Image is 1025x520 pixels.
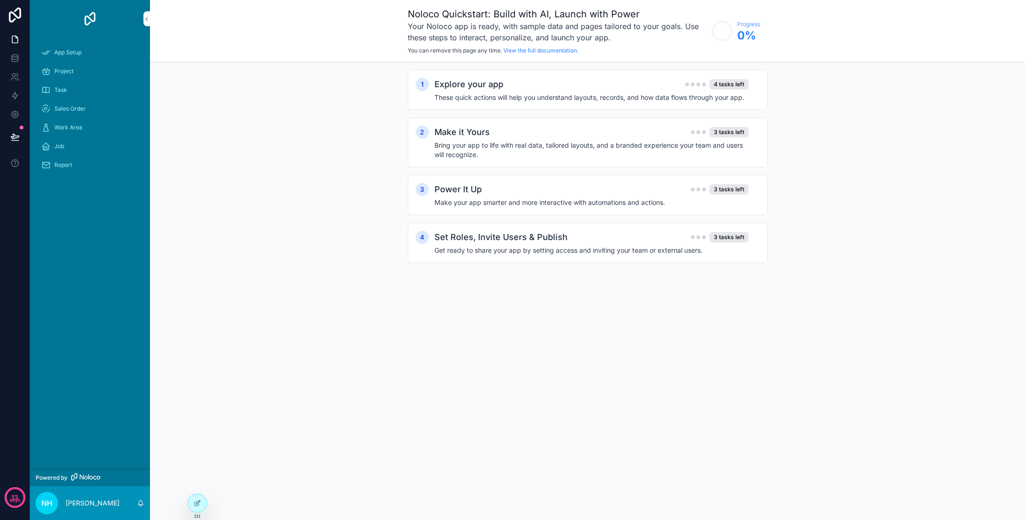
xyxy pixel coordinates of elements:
[30,469,150,486] a: Powered by
[54,124,82,131] span: Work Area
[36,44,144,61] a: App Setup
[434,198,748,207] h4: Make your app smarter and more interactive with automations and actions.
[54,105,86,113] span: Sales Order
[416,183,429,196] div: 3
[710,127,748,137] div: 3 tasks left
[150,62,1025,288] div: scrollable content
[408,8,707,21] h1: Noloco Quickstart: Build with AI, Launch with Power
[36,63,144,80] a: Project
[710,79,748,90] div: 4 tasks left
[416,126,429,139] div: 2
[36,119,144,136] a: Work Area
[434,141,748,159] h4: Bring your app to life with real data, tailored layouts, and a branded experience your team and u...
[9,497,21,504] p: days
[434,246,748,255] h4: Get ready to share your app by setting access and inviting your team or external users.
[434,126,490,139] h2: Make it Yours
[54,161,72,169] span: Report
[36,474,67,482] span: Powered by
[30,38,150,186] div: scrollable content
[434,183,482,196] h2: Power It Up
[36,157,144,173] a: Report
[54,49,82,56] span: App Setup
[503,47,578,54] a: View the full documentation.
[54,86,67,94] span: Task
[416,231,429,244] div: 4
[36,100,144,117] a: Sales Order
[416,78,429,91] div: 1
[36,82,144,98] a: Task
[434,78,503,91] h2: Explore your app
[82,11,97,26] img: App logo
[710,184,748,195] div: 3 tasks left
[54,68,74,75] span: Project
[737,21,760,28] span: Progress
[54,143,64,150] span: Job
[11,493,18,502] p: 13
[737,28,760,43] span: 0 %
[66,498,120,508] p: [PERSON_NAME]
[41,497,52,509] span: NH
[408,21,707,43] h3: Your Noloco app is ready, with sample data and pages tailored to your goals. Use these steps to i...
[434,231,568,244] h2: Set Roles, Invite Users & Publish
[434,93,748,102] h4: These quick actions will help you understand layouts, records, and how data flows through your app.
[408,47,502,54] span: You can remove this page any time.
[710,232,748,242] div: 3 tasks left
[36,138,144,155] a: Job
